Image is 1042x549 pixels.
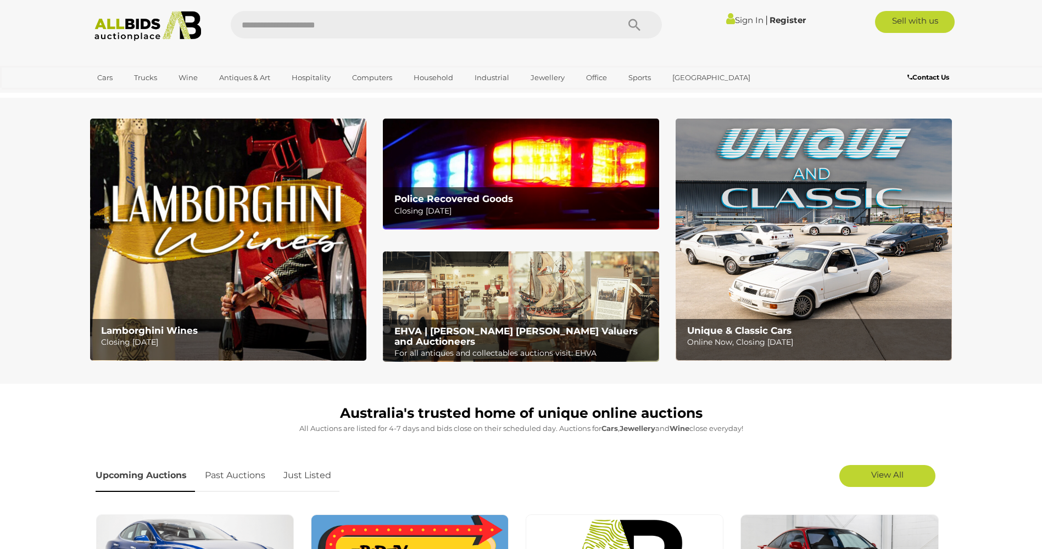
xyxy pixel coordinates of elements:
img: Unique & Classic Cars [676,119,952,361]
a: Industrial [467,69,516,87]
a: Just Listed [275,460,339,492]
a: Police Recovered Goods Police Recovered Goods Closing [DATE] [383,119,659,229]
a: Upcoming Auctions [96,460,195,492]
a: [GEOGRAPHIC_DATA] [665,69,757,87]
p: Closing [DATE] [101,335,360,349]
a: Sign In [726,15,764,25]
button: Search [607,11,662,38]
a: Lamborghini Wines Lamborghini Wines Closing [DATE] [90,119,366,361]
img: Police Recovered Goods [383,119,659,229]
a: Sell with us [875,11,955,33]
a: Hospitality [285,69,338,87]
b: Lamborghini Wines [101,325,198,336]
a: Jewellery [523,69,572,87]
p: For all antiques and collectables auctions visit: EHVA [394,346,653,360]
a: Past Auctions [197,460,274,492]
a: Contact Us [907,71,952,83]
img: Lamborghini Wines [90,119,366,361]
p: Closing [DATE] [394,204,653,218]
a: Office [579,69,614,87]
p: Online Now, Closing [DATE] [687,335,946,349]
a: Computers [345,69,399,87]
b: Contact Us [907,73,949,81]
span: | [765,14,768,26]
b: Police Recovered Goods [394,193,513,204]
b: EHVA | [PERSON_NAME] [PERSON_NAME] Valuers and Auctioneers [394,326,638,347]
a: EHVA | Evans Hastings Valuers and Auctioneers EHVA | [PERSON_NAME] [PERSON_NAME] Valuers and Auct... [383,251,659,362]
a: Register [770,15,806,25]
strong: Cars [601,424,618,433]
a: Cars [90,69,120,87]
b: Unique & Classic Cars [687,325,792,336]
span: View All [871,469,904,480]
h1: Australia's trusted home of unique online auctions [96,406,947,421]
a: Household [406,69,460,87]
a: Sports [621,69,658,87]
a: Antiques & Art [212,69,277,87]
a: View All [839,465,935,487]
a: Unique & Classic Cars Unique & Classic Cars Online Now, Closing [DATE] [676,119,952,361]
a: Trucks [127,69,164,87]
p: All Auctions are listed for 4-7 days and bids close on their scheduled day. Auctions for , and cl... [96,422,947,435]
img: Allbids.com.au [88,11,208,41]
img: EHVA | Evans Hastings Valuers and Auctioneers [383,251,659,362]
strong: Jewellery [620,424,655,433]
strong: Wine [670,424,689,433]
a: Wine [171,69,205,87]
